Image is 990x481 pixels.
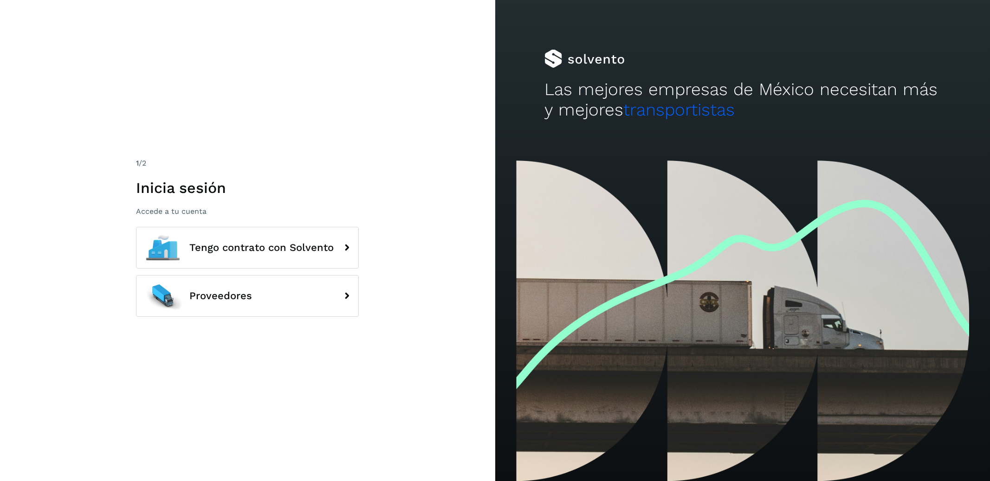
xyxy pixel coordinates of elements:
[623,100,735,120] span: transportistas
[189,290,252,301] span: Proveedores
[136,227,359,269] button: Tengo contrato con Solvento
[136,207,359,216] p: Accede a tu cuenta
[136,275,359,317] button: Proveedores
[136,159,139,167] span: 1
[136,158,359,169] div: /2
[189,242,334,253] span: Tengo contrato con Solvento
[544,79,940,121] h2: Las mejores empresas de México necesitan más y mejores
[136,179,359,197] h1: Inicia sesión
